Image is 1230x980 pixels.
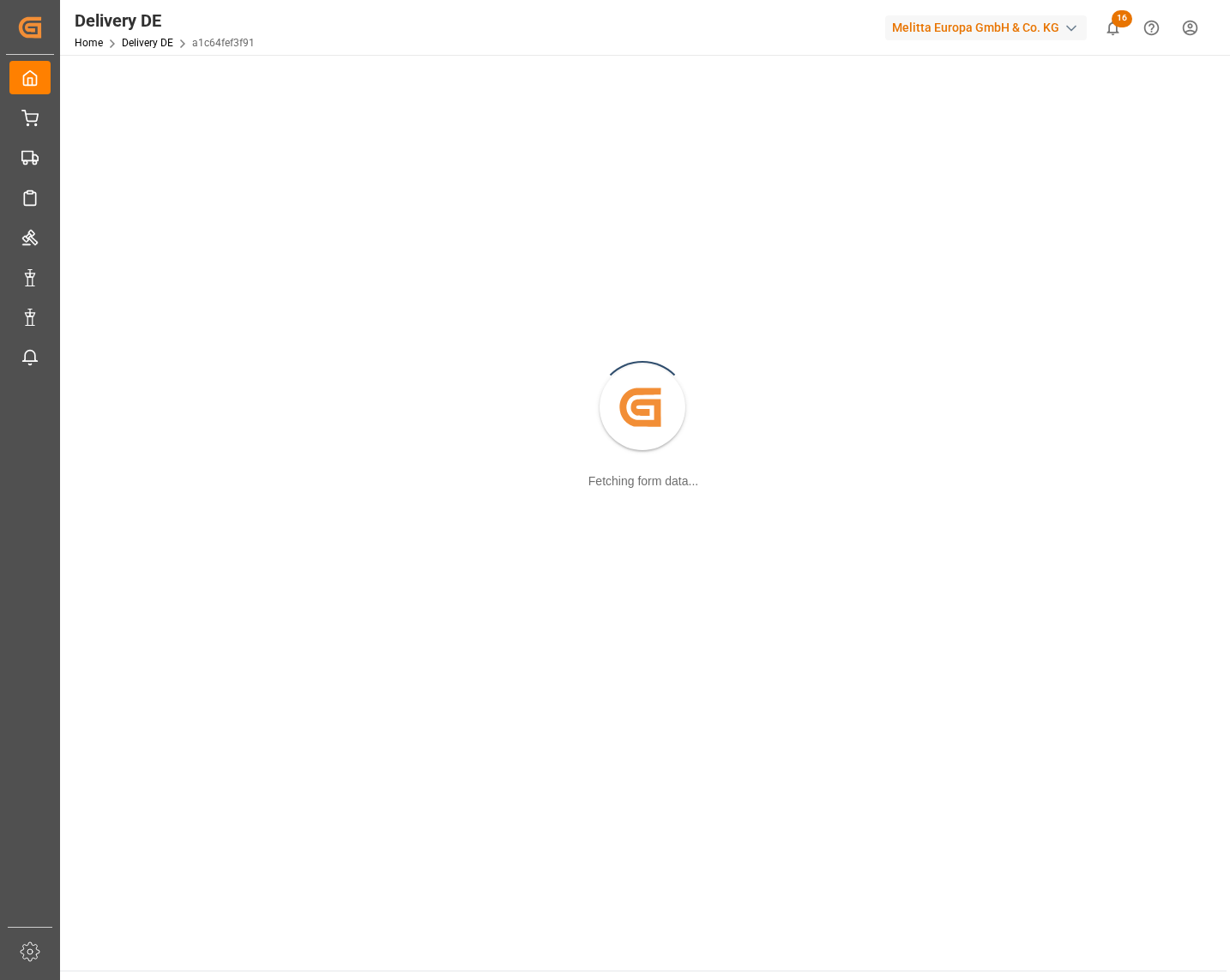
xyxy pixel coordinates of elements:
div: Fetching form data... [588,472,698,490]
div: Melitta Europa GmbH & Co. KG [885,15,1087,40]
div: Delivery DE [75,8,255,33]
button: show 16 new notifications [1094,9,1132,47]
a: Delivery DE [122,37,173,49]
span: 16 [1112,10,1132,27]
button: Help Center [1132,9,1171,47]
button: Melitta Europa GmbH & Co. KG [885,11,1094,44]
a: Home [75,37,103,49]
